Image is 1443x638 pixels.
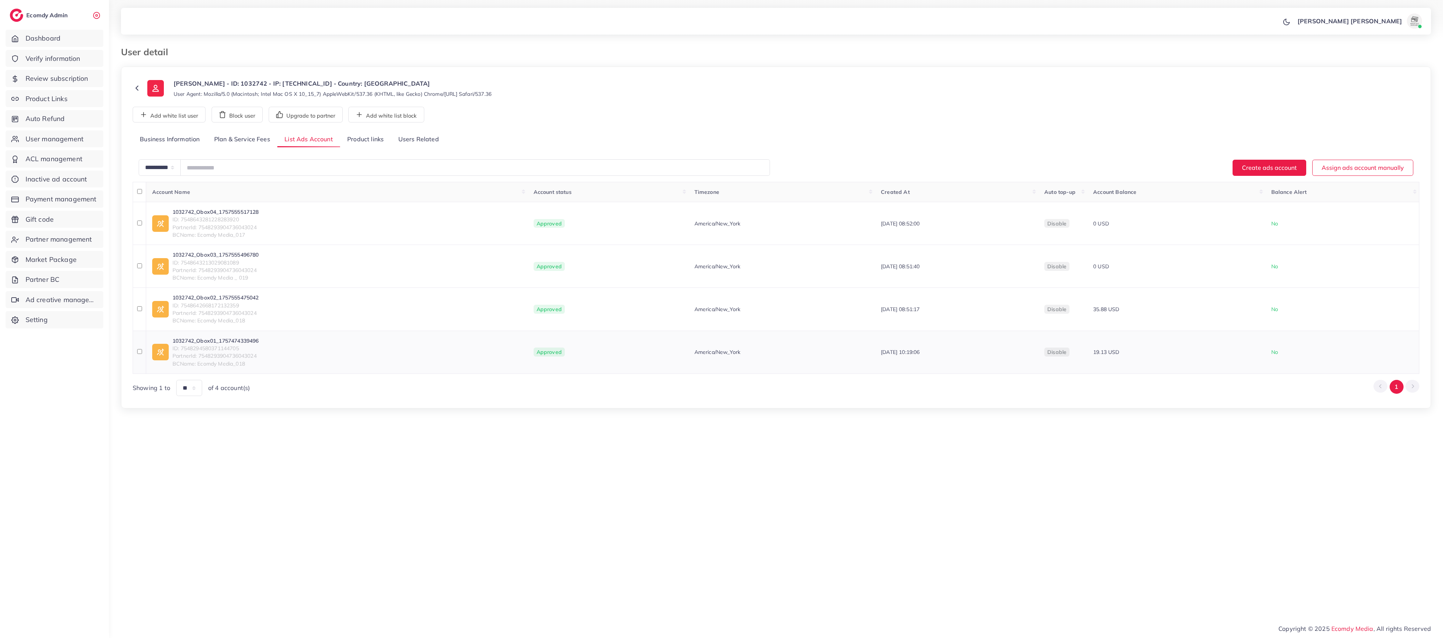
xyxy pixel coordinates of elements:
[10,9,70,22] a: logoEcomdy Admin
[172,345,259,352] span: ID: 7548294580371144705
[348,107,424,122] button: Add white list block
[1293,14,1425,29] a: [PERSON_NAME] [PERSON_NAME]avatar
[172,360,259,367] span: BCName: Ecomdy Media_018
[1271,349,1278,355] span: No
[172,337,259,345] a: 1032742_Obox01_1757474339496
[6,190,103,208] a: Payment management
[26,74,88,83] span: Review subscription
[26,54,80,63] span: Verify information
[1093,220,1109,227] span: 0 USD
[534,262,565,271] span: Approved
[172,266,259,274] span: PartnerId: 7548293904736043024
[172,208,259,216] a: 1032742_Obox04_1757555517128
[1407,14,1422,29] img: avatar
[1093,349,1119,355] span: 19.13 USD
[534,219,565,228] span: Approved
[1093,306,1119,313] span: 35.88 USD
[152,189,190,195] span: Account Name
[694,305,741,313] span: America/New_York
[6,70,103,87] a: Review subscription
[1093,263,1109,270] span: 0 USD
[1278,624,1431,633] span: Copyright © 2025
[26,315,48,325] span: Setting
[10,9,23,22] img: logo
[269,107,343,122] button: Upgrade to partner
[534,348,565,357] span: Approved
[277,132,340,148] a: List Ads Account
[534,305,565,314] span: Approved
[6,271,103,288] a: Partner BC
[694,263,741,270] span: America/New_York
[26,114,65,124] span: Auto Refund
[534,189,572,195] span: Account status
[1271,220,1278,227] span: No
[1298,17,1402,26] p: [PERSON_NAME] [PERSON_NAME]
[6,110,103,127] a: Auto Refund
[1047,306,1066,313] span: disable
[1373,380,1419,394] ul: Pagination
[6,171,103,188] a: Inactive ad account
[340,132,391,148] a: Product links
[133,132,207,148] a: Business Information
[26,194,97,204] span: Payment management
[391,132,446,148] a: Users Related
[26,134,83,144] span: User management
[26,215,54,224] span: Gift code
[881,349,920,355] span: [DATE] 10:19:06
[1233,160,1306,176] button: Create ads account
[172,231,259,239] span: BCName: Ecomdy Media_017
[1047,220,1066,227] span: disable
[1373,624,1431,633] span: , All rights Reserved
[208,384,250,392] span: of 4 account(s)
[172,294,259,301] a: 1032742_Obox02_1757555475042
[212,107,263,122] button: Block user
[26,12,70,19] h2: Ecomdy Admin
[6,90,103,107] a: Product Links
[121,47,174,57] h3: User detail
[1093,189,1136,195] span: Account Balance
[1047,349,1066,355] span: disable
[6,211,103,228] a: Gift code
[26,174,87,184] span: Inactive ad account
[172,302,259,309] span: ID: 7548642668172132359
[1271,189,1307,195] span: Balance Alert
[26,154,82,164] span: ACL management
[1271,306,1278,313] span: No
[6,150,103,168] a: ACL management
[1390,380,1404,394] button: Go to page 1
[172,224,259,231] span: PartnerId: 7548293904736043024
[152,344,169,360] img: ic-ad-info.7fc67b75.svg
[26,255,77,265] span: Market Package
[1271,263,1278,270] span: No
[6,311,103,328] a: Setting
[694,189,719,195] span: Timezone
[26,295,98,305] span: Ad creative management
[6,251,103,268] a: Market Package
[1047,263,1066,270] span: disable
[174,90,492,98] small: User Agent: Mozilla/5.0 (Macintosh; Intel Mac OS X 10_15_7) AppleWebKit/537.36 (KHTML, like Gecko...
[1044,189,1075,195] span: Auto top-up
[26,275,60,284] span: Partner BC
[26,234,92,244] span: Partner management
[172,274,259,281] span: BCName: Ecomdy Media _ 019
[172,216,259,223] span: ID: 7548643281228283920
[881,189,910,195] span: Created At
[881,263,920,270] span: [DATE] 08:51:40
[172,251,259,259] a: 1032742_Obox03_1757555496780
[6,291,103,308] a: Ad creative management
[1312,160,1413,176] button: Assign ads account manually
[172,352,259,360] span: PartnerId: 7548293904736043024
[6,30,103,47] a: Dashboard
[133,107,206,122] button: Add white list user
[207,132,277,148] a: Plan & Service Fees
[152,258,169,275] img: ic-ad-info.7fc67b75.svg
[26,33,61,43] span: Dashboard
[174,79,492,88] p: [PERSON_NAME] - ID: 1032742 - IP: [TECHNICAL_ID] - Country: [GEOGRAPHIC_DATA]
[147,80,164,97] img: ic-user-info.36bf1079.svg
[881,306,920,313] span: [DATE] 08:51:17
[26,94,68,104] span: Product Links
[6,231,103,248] a: Partner management
[694,348,741,356] span: America/New_York
[6,130,103,148] a: User management
[694,220,741,227] span: America/New_York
